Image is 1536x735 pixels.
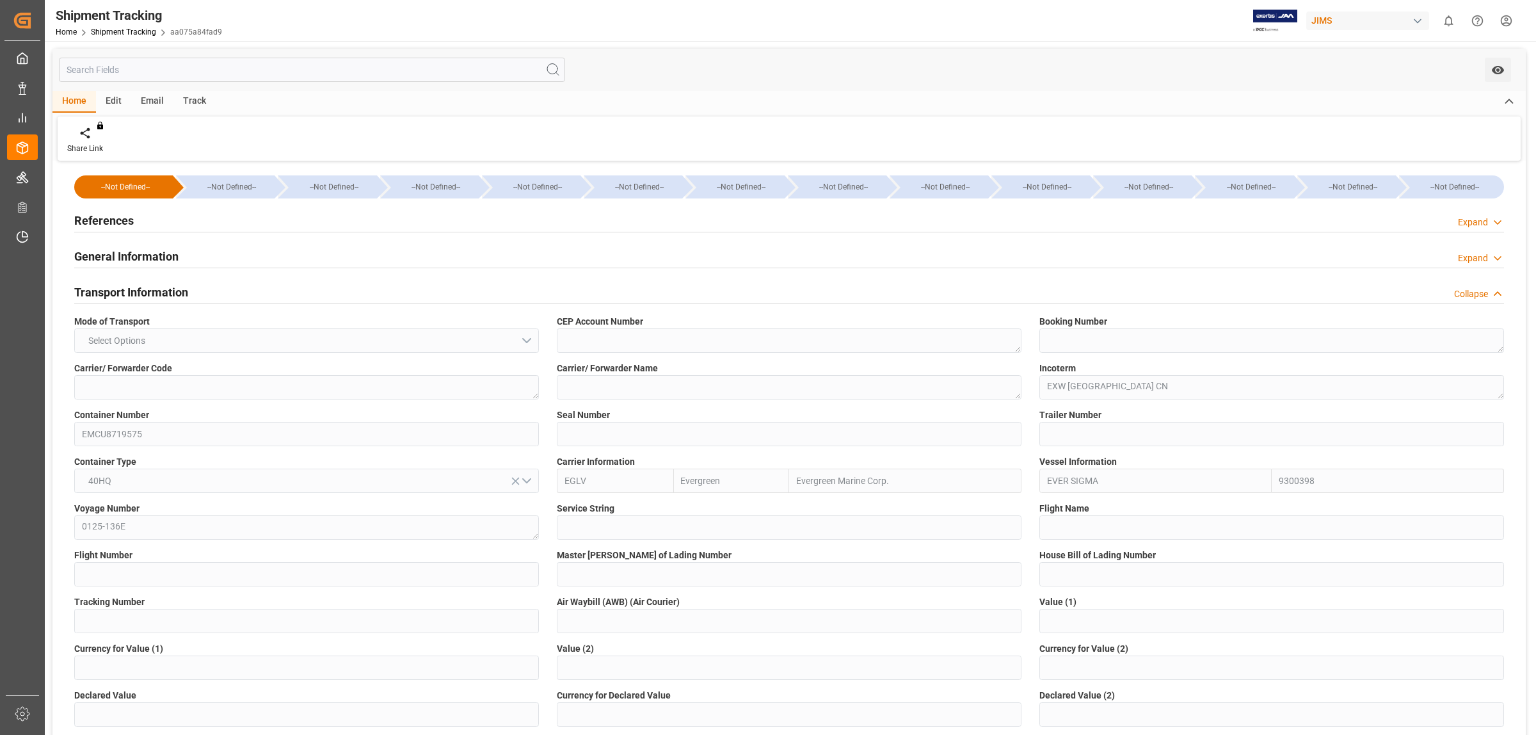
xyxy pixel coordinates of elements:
[1039,642,1128,656] span: Currency for Value (2)
[789,469,1021,493] input: Fullname
[584,175,682,198] div: --Not Defined--
[1039,549,1156,562] span: House Bill of Lading Number
[1039,375,1504,400] textarea: EXW [GEOGRAPHIC_DATA] CN
[1306,8,1434,33] button: JIMS
[52,91,96,113] div: Home
[74,455,136,469] span: Container Type
[557,315,643,328] span: CEP Account Number
[74,469,539,493] button: open menu
[74,248,179,265] h2: General Information
[74,315,150,328] span: Mode of Transport
[56,6,222,25] div: Shipment Tracking
[393,175,479,198] div: --Not Defined--
[74,642,163,656] span: Currency for Value (1)
[82,474,118,488] span: 40HQ
[1039,455,1117,469] span: Vessel Information
[74,362,172,375] span: Carrier/ Forwarder Code
[495,175,580,198] div: --Not Defined--
[189,175,275,198] div: --Not Defined--
[74,408,149,422] span: Container Number
[1412,175,1498,198] div: --Not Defined--
[1434,6,1463,35] button: show 0 new notifications
[557,455,635,469] span: Carrier Information
[1208,175,1293,198] div: --Not Defined--
[74,689,136,702] span: Declared Value
[557,408,610,422] span: Seal Number
[698,175,784,198] div: --Not Defined--
[74,515,539,540] textarea: 0125-136E
[1463,6,1492,35] button: Help Center
[74,175,173,198] div: --Not Defined--
[557,362,658,375] span: Carrier/ Forwarder Name
[557,595,680,609] span: Air Waybill (AWB) (Air Courier)
[1306,12,1429,30] div: JIMS
[1039,408,1101,422] span: Trailer Number
[1039,502,1089,515] span: Flight Name
[131,91,173,113] div: Email
[291,175,376,198] div: --Not Defined--
[1004,175,1090,198] div: --Not Defined--
[1093,175,1192,198] div: --Not Defined--
[59,58,565,82] input: Search Fields
[1039,315,1107,328] span: Booking Number
[1399,175,1504,198] div: --Not Defined--
[96,91,131,113] div: Edit
[1272,469,1504,493] input: Enter IMO
[1039,689,1115,702] span: Declared Value (2)
[91,28,156,36] a: Shipment Tracking
[74,502,140,515] span: Voyage Number
[1039,469,1272,493] input: Enter Vessel Name
[788,175,886,198] div: --Not Defined--
[1039,595,1076,609] span: Value (1)
[801,175,886,198] div: --Not Defined--
[74,328,539,353] button: open menu
[890,175,988,198] div: --Not Defined--
[596,175,682,198] div: --Not Defined--
[56,28,77,36] a: Home
[557,689,671,702] span: Currency for Declared Value
[1195,175,1293,198] div: --Not Defined--
[1297,175,1396,198] div: --Not Defined--
[173,91,216,113] div: Track
[1039,362,1076,375] span: Incoterm
[482,175,580,198] div: --Not Defined--
[991,175,1090,198] div: --Not Defined--
[1310,175,1396,198] div: --Not Defined--
[1458,252,1488,265] div: Expand
[673,469,790,493] input: Shortname
[557,469,673,493] input: SCAC
[380,175,479,198] div: --Not Defined--
[176,175,275,198] div: --Not Defined--
[685,175,784,198] div: --Not Defined--
[74,212,134,229] h2: References
[1106,175,1192,198] div: --Not Defined--
[74,595,145,609] span: Tracking Number
[1253,10,1297,32] img: Exertis%20JAM%20-%20Email%20Logo.jpg_1722504956.jpg
[278,175,376,198] div: --Not Defined--
[82,334,152,348] span: Select Options
[1485,58,1511,82] button: open menu
[557,642,594,656] span: Value (2)
[557,549,732,562] span: Master [PERSON_NAME] of Lading Number
[87,175,164,198] div: --Not Defined--
[557,502,614,515] span: Service String
[1458,216,1488,229] div: Expand
[902,175,988,198] div: --Not Defined--
[74,284,188,301] h2: Transport Information
[1454,287,1488,301] div: Collapse
[74,549,132,562] span: Flight Number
